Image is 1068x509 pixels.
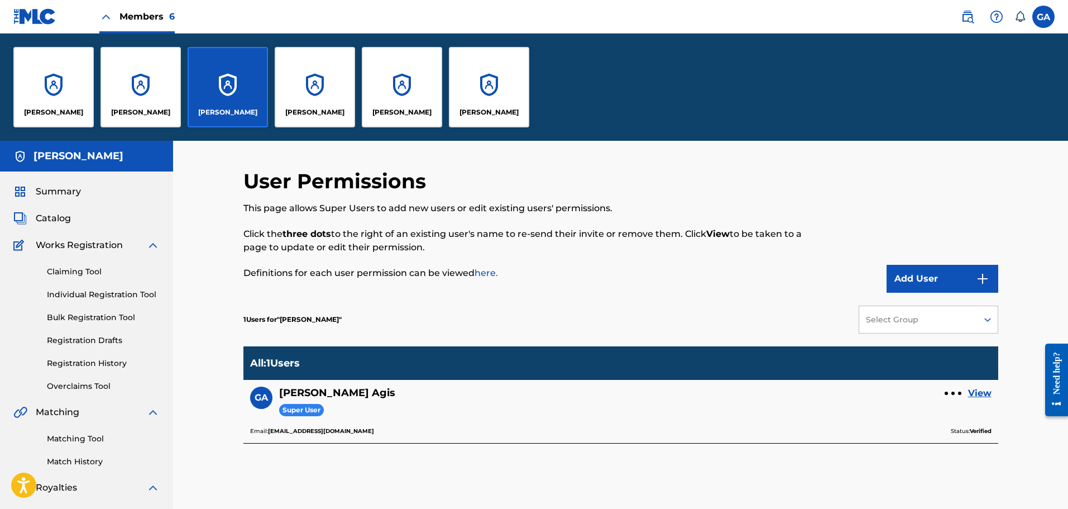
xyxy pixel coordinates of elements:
button: Add User [887,265,998,293]
span: GA [255,391,268,405]
span: Super User [279,404,324,417]
img: Catalog [13,212,27,225]
a: Bulk Registration Tool [47,312,160,324]
img: Accounts [13,150,27,163]
p: Phil Vazquez [459,107,519,117]
span: 1 Users for [243,315,277,324]
div: Select Group [866,314,970,326]
span: Royalties [36,481,77,494]
a: Accounts[PERSON_NAME] [188,47,268,127]
span: Works Registration [36,239,123,252]
iframe: Chat Widget [1012,455,1068,509]
img: Matching [13,406,27,419]
a: here. [475,268,498,278]
p: Definitions for each user permission can be viewed [243,267,825,280]
h2: User Permissions [243,169,432,194]
h5: Gary Agis [279,387,395,399]
p: Click the to the right of an existing user's name to re-send their invite or remove them. Click t... [243,227,825,254]
p: Martin Gonzalez [372,107,432,117]
a: Public Search [956,6,979,28]
img: help [990,10,1003,23]
p: Gary Agis [111,107,170,117]
b: [EMAIL_ADDRESS][DOMAIN_NAME] [268,427,374,435]
a: Claiming Tool [47,266,160,278]
h5: Gary Muttley [33,150,123,163]
iframe: Resource Center [1037,335,1068,425]
p: This page allows Super Users to add new users or edit existing users' permissions. [243,202,825,215]
a: Individual Registration Tool [47,289,160,301]
p: All : 1 Users [250,357,300,369]
img: Summary [13,185,27,198]
div: Notifications [1014,11,1026,22]
img: MLC Logo [13,8,56,25]
p: Jason Vazquez [285,107,344,117]
a: Match History [47,456,160,468]
a: Accounts[PERSON_NAME] [275,47,355,127]
img: search [961,10,974,23]
a: Accounts[PERSON_NAME] [100,47,181,127]
img: expand [146,481,160,494]
p: Fernando Sierra [24,107,83,117]
p: Status: [951,426,992,436]
a: Overclaims Tool [47,380,160,392]
span: Members [119,10,175,23]
a: Accounts[PERSON_NAME] [449,47,529,127]
img: Close [99,10,113,23]
div: Help [985,6,1008,28]
a: View [968,387,992,400]
a: Matching Tool [47,433,160,445]
p: Email: [250,426,374,436]
a: Registration History [47,358,160,369]
img: expand [146,406,160,419]
strong: View [706,229,730,239]
strong: three dots [282,229,331,239]
a: Registration Drafts [47,335,160,346]
span: Gary Muttley [277,315,342,324]
span: Matching [36,406,79,419]
img: Works Registration [13,239,28,252]
img: expand [146,239,160,252]
b: Verified [970,427,992,435]
a: Accounts[PERSON_NAME] [362,47,442,127]
a: CatalogCatalog [13,212,71,225]
img: 9d2ae6d4665cec9f34b9.svg [976,272,989,286]
p: Gary Muttley [198,107,257,117]
span: Summary [36,185,81,198]
a: Accounts[PERSON_NAME] [13,47,94,127]
span: Catalog [36,212,71,225]
a: SummarySummary [13,185,81,198]
div: User Menu [1032,6,1055,28]
span: 6 [169,11,175,22]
